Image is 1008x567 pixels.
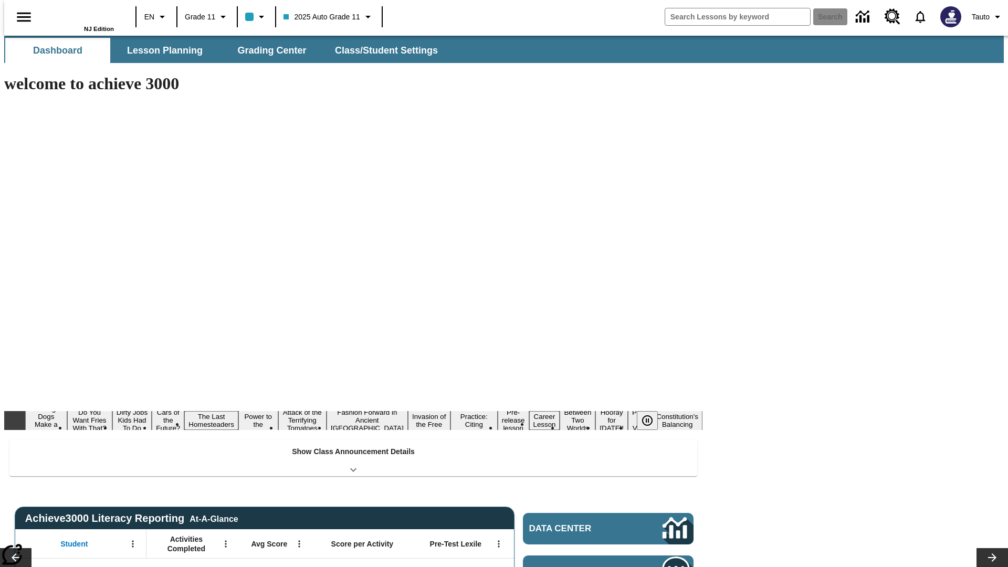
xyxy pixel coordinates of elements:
button: Language: EN, Select a language [140,7,173,26]
a: Resource Center, Will open in new tab [878,3,907,31]
a: Data Center [523,513,694,544]
div: SubNavbar [4,38,447,63]
button: Slide 8 Fashion Forward in Ancient Rome [327,407,408,434]
p: Show Class Announcement Details [292,446,415,457]
span: 2025 Auto Grade 11 [283,12,360,23]
button: Lesson carousel, Next [976,548,1008,567]
button: Dashboard [5,38,110,63]
button: Class: 2025 Auto Grade 11, Select your class [279,7,378,26]
div: Show Class Announcement Details [9,440,697,476]
h1: welcome to achieve 3000 [4,74,702,93]
span: EN [144,12,154,23]
span: Avg Score [251,539,287,549]
a: Home [46,5,114,26]
button: Slide 11 Pre-release lesson [498,407,529,434]
button: Slide 1 Diving Dogs Make a Splash [25,403,67,438]
button: Class color is light blue. Change class color [241,7,272,26]
div: Pause [637,411,668,430]
span: Achieve3000 Literacy Reporting [25,512,238,524]
div: SubNavbar [4,36,1004,63]
span: Grade 11 [185,12,215,23]
button: Select a new avatar [934,3,968,30]
span: Activities Completed [152,534,221,553]
button: Open Menu [491,536,507,552]
span: Student [60,539,88,549]
span: Data Center [529,523,627,534]
button: Slide 7 Attack of the Terrifying Tomatoes [278,407,327,434]
button: Slide 12 Career Lesson [529,411,560,430]
img: Avatar [940,6,961,27]
button: Slide 5 The Last Homesteaders [184,411,238,430]
button: Slide 16 The Constitution's Balancing Act [652,403,702,438]
span: Pre-Test Lexile [430,539,482,549]
button: Lesson Planning [112,38,217,63]
button: Slide 9 The Invasion of the Free CD [408,403,450,438]
button: Slide 15 Point of View [628,407,652,434]
button: Grading Center [219,38,324,63]
button: Slide 2 Do You Want Fries With That? [67,407,112,434]
button: Slide 4 Cars of the Future? [152,407,184,434]
button: Open Menu [125,536,141,552]
a: Notifications [907,3,934,30]
a: Data Center [849,3,878,31]
span: NJ Edition [84,26,114,32]
button: Open Menu [218,536,234,552]
span: Tauto [972,12,990,23]
div: Home [46,4,114,32]
span: Score per Activity [331,539,394,549]
input: search field [665,8,810,25]
button: Class/Student Settings [327,38,446,63]
button: Open side menu [8,2,39,33]
button: Slide 3 Dirty Jobs Kids Had To Do [112,407,152,434]
button: Slide 13 Between Two Worlds [560,407,595,434]
button: Slide 6 Solar Power to the People [238,403,278,438]
button: Open Menu [291,536,307,552]
button: Pause [637,411,658,430]
button: Slide 10 Mixed Practice: Citing Evidence [450,403,498,438]
button: Profile/Settings [968,7,1008,26]
button: Slide 14 Hooray for Constitution Day! [595,407,628,434]
button: Grade: Grade 11, Select a grade [181,7,234,26]
div: At-A-Glance [190,512,238,524]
